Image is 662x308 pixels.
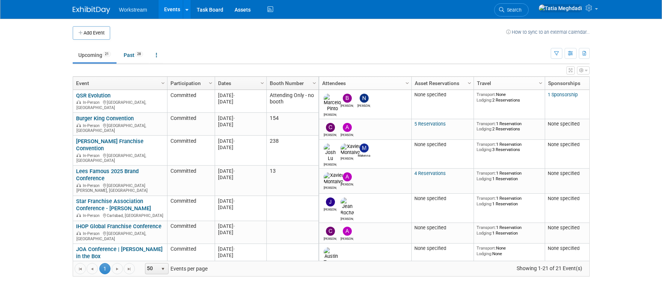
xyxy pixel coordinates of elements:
span: 1 [99,263,111,274]
a: 5 Reservations [414,121,446,127]
div: 1 Reservation 1 Reservation [477,170,542,181]
td: Committed [167,113,215,136]
img: Andrew Walters [343,172,352,181]
a: Column Settings [258,77,266,88]
img: Nicole Kim [360,94,369,103]
a: Search [494,3,529,16]
a: Star Franchise Association Conference - [PERSON_NAME] [76,198,151,212]
div: [DATE] [218,168,263,174]
a: Column Settings [403,77,411,88]
div: [DATE] [218,99,263,105]
img: Chris Connelly [326,123,335,132]
td: Committed [167,196,215,221]
span: Lodging: [477,176,492,181]
a: IHOP Global Franchise Conference [76,223,161,230]
span: Column Settings [160,80,166,86]
div: Benjamin Guyaux [341,103,354,108]
img: Tatia Meghdadi [538,4,583,12]
a: 1 Sponsorship [548,92,578,97]
img: Benjamin Guyaux [343,94,352,103]
span: None specified [548,142,580,147]
span: Column Settings [538,80,544,86]
div: Jacob Davis [324,206,337,211]
span: - [233,246,235,252]
span: Column Settings [259,80,265,86]
span: Lodging: [477,251,492,256]
div: Xavier Montalvo [324,185,337,190]
div: [DATE] [218,174,263,181]
a: Asset Reservations [415,77,469,90]
a: Attendees [322,77,406,90]
img: In-Person Event [76,100,81,104]
div: Makenna Clark [357,153,371,157]
span: Transport: [477,225,496,230]
span: None specified [414,92,446,97]
a: JOA Conference | [PERSON_NAME] in the Box [76,246,163,260]
span: Transport: [477,170,496,176]
span: Column Settings [208,80,214,86]
div: Carlsbad, [GEOGRAPHIC_DATA] [76,212,164,218]
td: 154 [266,113,318,136]
div: Marcelo Pinto [324,112,337,117]
div: [GEOGRAPHIC_DATA], [GEOGRAPHIC_DATA] [76,99,164,110]
span: Transport: [477,121,496,126]
div: [DATE] [218,115,263,121]
a: Past28 [118,48,149,62]
td: Committed [167,244,215,274]
a: Dates [218,77,262,90]
span: In-Person [83,153,102,158]
div: 1 Reservation 1 Reservation [477,225,542,236]
a: Column Settings [465,77,474,88]
span: None specified [548,196,580,201]
span: None specified [548,225,580,230]
div: [DATE] [218,92,263,99]
span: Workstream [119,7,147,13]
span: Transport: [477,245,496,251]
span: - [233,93,235,98]
span: Search [504,7,522,13]
div: [GEOGRAPHIC_DATA], [GEOGRAPHIC_DATA] [76,152,164,163]
span: Transport: [477,92,496,97]
div: Jean Rocha [341,216,354,221]
div: Chris Connelly [324,132,337,137]
div: Josh Lu [324,161,337,166]
a: Go to the previous page [87,263,98,274]
div: [DATE] [218,204,263,211]
a: Go to the next page [112,263,123,274]
img: Jean Rocha [341,197,354,215]
img: Andrew Walters [343,123,352,132]
a: Go to the last page [124,263,135,274]
img: In-Person Event [76,213,81,217]
span: None specified [548,121,580,127]
img: In-Person Event [76,123,81,127]
a: Column Settings [206,77,215,88]
span: - [233,115,235,121]
td: 238 [266,136,318,166]
td: Attending Only - no booth [266,90,318,113]
span: Column Settings [311,80,317,86]
span: In-Person [83,100,102,105]
span: - [233,138,235,144]
span: None specified [414,142,446,147]
img: Andrew Walters [343,227,352,236]
span: In-Person [83,231,102,236]
a: Upcoming21 [73,48,117,62]
img: ExhibitDay [73,6,110,14]
div: [DATE] [218,144,263,151]
a: Column Settings [159,77,167,88]
div: [GEOGRAPHIC_DATA], [GEOGRAPHIC_DATA] [76,122,164,133]
a: Column Settings [536,77,545,88]
img: Josh Lu [324,144,337,161]
a: Column Settings [310,77,318,88]
div: Andrew Walters [341,181,354,186]
span: Go to the next page [114,266,120,272]
span: Go to the previous page [89,266,95,272]
span: 21 [103,51,111,57]
div: [GEOGRAPHIC_DATA], [GEOGRAPHIC_DATA] [76,260,164,271]
a: [PERSON_NAME] Franchise Convention [76,138,143,152]
span: Column Settings [404,80,410,86]
a: QSR Evolution [76,92,111,99]
img: Makenna Clark [360,144,369,153]
td: Committed [167,221,215,244]
div: [GEOGRAPHIC_DATA], [GEOGRAPHIC_DATA] [76,230,164,241]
